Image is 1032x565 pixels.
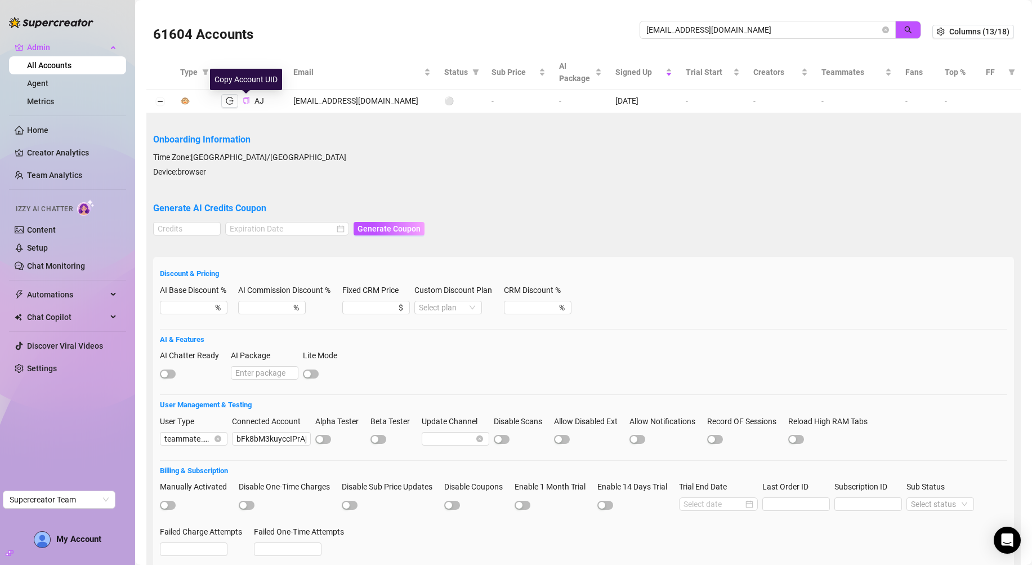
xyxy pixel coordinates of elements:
[629,435,645,444] button: Allow Notifications
[287,55,437,90] th: Email
[27,171,82,180] a: Team Analytics
[180,66,198,78] span: Type
[243,97,250,105] button: Copy Account UID
[164,433,223,445] span: teammate_editor
[303,349,345,362] label: Lite Mode
[9,17,93,28] img: logo-BBDzfeDw.svg
[609,90,680,113] td: [DATE]
[27,286,107,304] span: Automations
[515,501,530,510] button: Enable 1 Month Trial
[215,55,287,90] th: Name
[77,199,95,216] img: AI Chatter
[160,481,234,493] label: Manually Activated
[27,308,107,326] span: Chat Copilot
[370,435,386,444] button: Beta Tester
[476,435,483,442] span: close-circle
[160,465,1007,477] h5: Billing & Subscription
[27,61,72,70] a: All Accounts
[629,415,703,428] label: Allow Notifications
[492,66,537,78] span: Sub Price
[815,55,898,90] th: Teammates
[160,415,202,428] label: User Type
[485,55,552,90] th: Sub Price
[230,223,334,235] input: Expiration Date
[160,399,1007,411] h5: User Management & Testing
[788,415,875,428] label: Reload High RAM Tabs
[27,364,57,373] a: Settings
[239,481,337,493] label: Disable One-Time Charges
[899,90,938,113] td: -
[293,66,421,78] span: Email
[15,43,24,52] span: crown
[821,66,882,78] span: Teammates
[210,69,282,90] div: Copy Account UID
[504,284,568,296] label: CRM Discount %
[354,222,425,235] button: Generate Coupon
[27,126,48,135] a: Home
[949,27,1009,36] span: Columns (13/18)
[938,55,979,90] th: Top %
[27,144,117,162] a: Creator Analytics
[683,498,743,510] input: Trial End Date
[160,349,226,362] label: AI Chatter Ready
[160,501,176,510] button: Manually Activated
[315,415,366,428] label: Alpha Tester
[56,534,101,544] span: My Account
[370,415,417,428] label: Beta Tester
[932,25,1014,38] button: Columns (13/18)
[160,543,227,555] input: Failed Charge Attempts
[231,349,278,362] label: AI Package
[10,491,109,508] span: Supercreator Team
[27,97,54,106] a: Metrics
[180,95,190,107] div: 🐵
[160,334,1007,345] h5: AI & Features
[444,96,454,105] span: ⚪
[986,66,1004,78] span: FF
[238,284,338,296] label: AI Commission Discount %
[707,435,723,444] button: Record OF Sessions
[788,435,804,444] button: Reload High RAM Tabs
[882,26,889,33] button: close-circle
[342,481,440,493] label: Disable Sub Price Updates
[254,96,264,105] span: AJ
[27,38,107,56] span: Admin
[552,90,609,113] td: -
[753,66,799,78] span: Creators
[559,60,593,84] span: AI Package
[342,284,406,296] label: Fixed CRM Price
[6,549,14,557] span: build
[444,501,460,510] button: Disable Coupons
[27,79,48,88] a: Agent
[15,313,22,321] img: Chat Copilot
[762,481,816,493] label: Last Order ID
[508,301,557,314] input: CRM Discount %
[154,223,220,235] input: Credits
[153,133,1014,146] h5: Onboarding Information
[835,498,901,510] input: Subscription ID
[315,435,331,444] button: Alpha Tester
[153,202,1014,215] h5: Generate AI Credits Coupon
[160,370,176,379] button: AI Chatter Ready
[254,543,321,555] input: Failed One-Time Attempts
[470,64,481,81] span: filter
[937,28,945,35] span: setting
[686,66,731,78] span: Trial Start
[254,526,351,538] label: Failed One-Time Attempts
[763,498,829,510] input: Last Order ID
[243,301,291,314] input: AI Commission Discount %
[646,24,880,36] input: Search by UID / Name / Email / Creator Username
[904,26,912,34] span: search
[27,261,85,270] a: Chat Monitoring
[153,26,253,44] h3: 61604 Accounts
[34,532,50,548] img: AD_cMMTxCeTpmN1d5MnKJ1j-_uXZCpTKapSSqNGg4PyXtR_tCW7gZXTNmFz2tpVv9LSyNV7ff1CaS4f4q0HLYKULQOwoM5GQR...
[615,66,664,78] span: Signed Up
[906,481,952,493] label: Sub Status
[27,243,48,252] a: Setup
[160,284,234,296] label: AI Base Discount %
[444,481,510,493] label: Disable Coupons
[155,97,164,106] button: Collapse row
[899,55,938,90] th: Fans
[597,501,613,510] button: Enable 14 Days Trial
[200,64,211,81] span: filter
